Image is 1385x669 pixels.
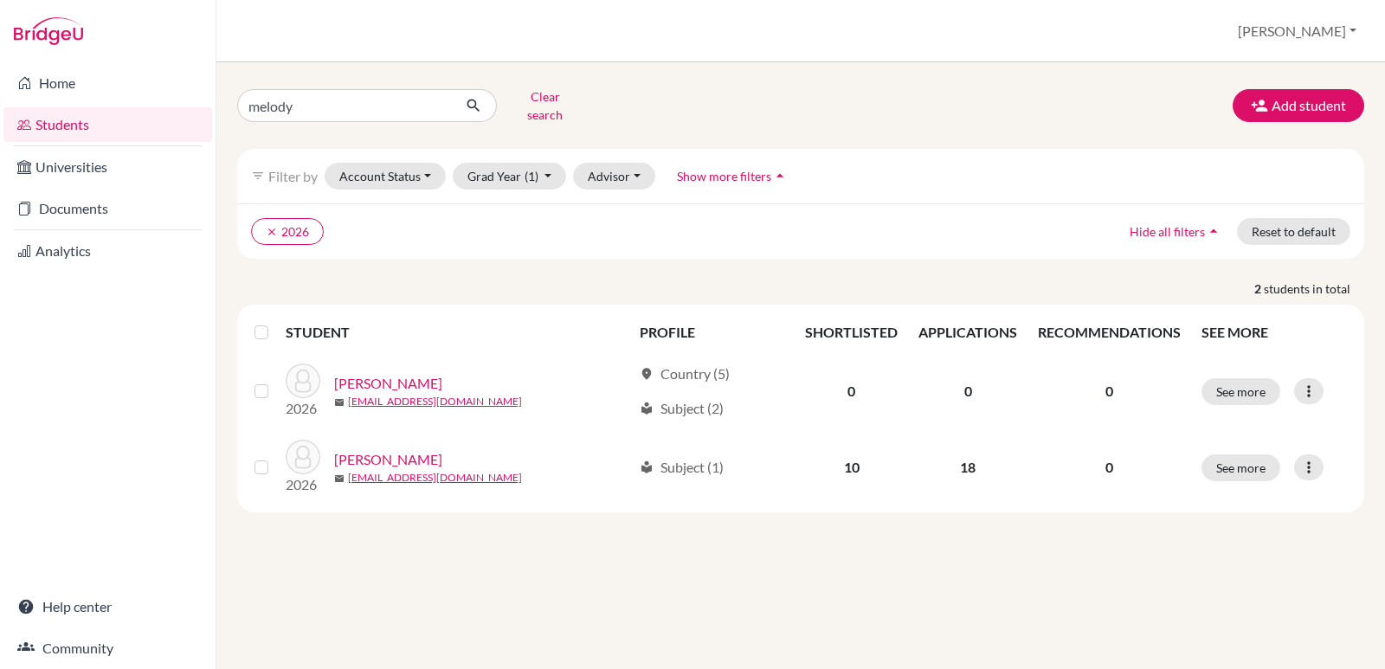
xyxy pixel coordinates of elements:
a: Analytics [3,234,212,268]
p: 2026 [286,474,320,495]
th: SEE MORE [1191,312,1357,353]
a: [EMAIL_ADDRESS][DOMAIN_NAME] [348,470,522,486]
a: Students [3,107,212,142]
p: 0 [1038,381,1181,402]
button: Clear search [497,83,593,128]
button: See more [1201,378,1280,405]
a: [EMAIL_ADDRESS][DOMAIN_NAME] [348,394,522,409]
td: 0 [908,353,1027,429]
a: Universities [3,150,212,184]
a: Help center [3,589,212,624]
button: Add student [1233,89,1364,122]
span: Show more filters [677,169,771,183]
span: mail [334,397,345,408]
span: local_library [640,460,654,474]
i: filter_list [251,169,265,183]
a: [PERSON_NAME] [334,373,442,394]
th: PROFILE [629,312,795,353]
img: Bridge-U [14,17,83,45]
button: clear2026 [251,218,324,245]
span: mail [334,473,345,484]
td: 10 [795,429,908,505]
button: [PERSON_NAME] [1230,15,1364,48]
th: RECOMMENDATIONS [1027,312,1191,353]
button: Advisor [573,163,655,190]
p: 0 [1038,457,1181,478]
strong: 2 [1254,280,1264,298]
input: Find student by name... [237,89,452,122]
td: 18 [908,429,1027,505]
div: Country (5) [640,363,730,384]
a: Home [3,66,212,100]
i: clear [266,226,278,238]
p: 2026 [286,398,320,419]
button: Reset to default [1237,218,1350,245]
img: Teira, Melody [286,363,320,398]
span: local_library [640,402,654,415]
a: Documents [3,191,212,226]
th: SHORTLISTED [795,312,908,353]
span: location_on [640,367,654,381]
button: See more [1201,454,1280,481]
div: Subject (1) [640,457,724,478]
i: arrow_drop_up [771,167,789,184]
a: [PERSON_NAME] [334,449,442,470]
span: (1) [525,169,538,183]
th: APPLICATIONS [908,312,1027,353]
button: Show more filtersarrow_drop_up [662,163,803,190]
span: Filter by [268,168,318,184]
a: Community [3,631,212,666]
span: Hide all filters [1130,224,1205,239]
td: 0 [795,353,908,429]
th: STUDENT [286,312,629,353]
span: students in total [1264,280,1364,298]
img: Teira, Melody [286,440,320,474]
button: Grad Year(1) [453,163,567,190]
button: Hide all filtersarrow_drop_up [1115,218,1237,245]
button: Account Status [325,163,446,190]
div: Subject (2) [640,398,724,419]
i: arrow_drop_up [1205,222,1222,240]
